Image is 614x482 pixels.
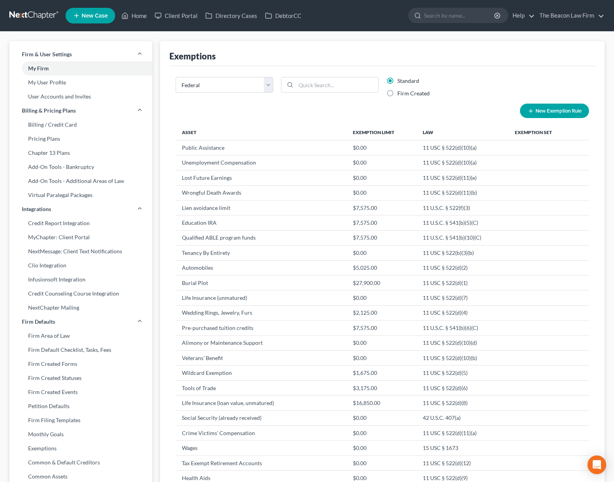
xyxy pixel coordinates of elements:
a: Add-On Tools - Additional Areas of Law [9,174,152,188]
td: Life Insurance (loan value, unmatured) [176,396,347,410]
a: My Firm [9,61,152,75]
a: DebtorCC [261,9,305,23]
td: 11 U.S.C. § 541(b)(5)(C) [416,215,509,230]
a: Credit Counseling Course Integration [9,287,152,301]
td: Automobiles [176,260,347,275]
td: 11 USC § 522(d)(10)(a) [416,140,509,155]
a: Virtual Paralegal Packages [9,188,152,202]
div: Open Intercom Messenger [587,455,606,474]
td: 11 USC § 522(d)(11)(a) [416,426,509,441]
td: $7,575.00 [347,215,416,230]
th: Law [416,124,509,140]
td: 15 USC § 1673 [416,441,509,455]
td: $0.00 [347,335,416,350]
div: Exemptions [169,50,216,62]
td: $0.00 [347,441,416,455]
a: Help [509,9,535,23]
td: $0.00 [347,351,416,366]
td: 11 USC § 522(d)(12) [416,455,509,470]
td: $0.00 [347,410,416,425]
td: 11 USC § 522(d)(2) [416,260,509,275]
td: $27,900.00 [347,275,416,290]
td: 11 USC § 522(d)(4) [416,305,509,320]
label: Standard [397,77,419,85]
td: $0.00 [347,155,416,170]
a: Clio Integration [9,258,152,272]
td: 42 U.S.C. 407(a) [416,410,509,425]
th: Exemption Limit [347,124,416,140]
a: Firm Default Checklist, Tasks, Fees [9,343,152,357]
td: 11 U.S.C. § 541(b)(6)(C) [416,321,509,335]
td: $7,575.00 [347,321,416,335]
a: MyChapter: Client Portal [9,230,152,244]
td: $16,850.00 [347,396,416,410]
a: Common & Default Creditors [9,455,152,469]
label: Firm Created [397,90,430,97]
a: NextChapter Mailing [9,301,152,315]
span: New Case [82,13,108,19]
span: Billing & Pricing Plans [22,107,76,115]
td: $7,575.00 [347,200,416,215]
td: $0.00 [347,290,416,305]
td: 11 U.S.C. § 541(b)(10)(C) [416,230,509,245]
input: Quick Search... [296,77,378,92]
td: Education IRA [176,215,347,230]
span: Integrations [22,205,51,213]
td: 11 USC § 522(d)(1) [416,275,509,290]
a: Firm Area of Law [9,329,152,343]
td: Lost Future Earnings [176,170,347,185]
td: Alimony or Maintenance Support [176,335,347,350]
a: Firm Created Events [9,385,152,399]
td: $0.00 [347,455,416,470]
td: 11 USC § 522(d)(7) [416,290,509,305]
td: Wildcard Exemption [176,366,347,380]
td: Life Insurance (unmatured) [176,290,347,305]
td: Public Assistance [176,140,347,155]
a: Firm Created Forms [9,357,152,371]
a: Billing & Pricing Plans [9,104,152,118]
td: $0.00 [347,185,416,200]
td: 11 USC § 522(b)(3)(b) [416,245,509,260]
td: $3,175.00 [347,380,416,395]
a: Monthly Goals [9,427,152,441]
td: Wrongful Death Awards [176,185,347,200]
td: Wages [176,441,347,455]
td: Crime Victims' Compensation [176,426,347,441]
td: 11 USC § 522(d)(10)(a) [416,155,509,170]
td: $0.00 [347,426,416,441]
td: 11 USC § 522(d)(11)(b) [416,185,509,200]
td: 11 USC § 522(d)(5) [416,366,509,380]
a: Infusionsoft Integration [9,272,152,287]
td: Tools of Trade [176,380,347,395]
td: 11 USC § 522(d)(10)(d) [416,335,509,350]
a: The Beacon Law Firm [536,9,604,23]
a: Firm Created Statuses [9,371,152,385]
a: Pricing Plans [9,132,152,146]
th: Asset [176,124,347,140]
button: New Exemption Rule [520,104,589,118]
a: Client Portal [151,9,201,23]
td: Tax Exempt Retirement Accounts [176,455,347,470]
a: Directory Cases [201,9,261,23]
td: $7,575.00 [347,230,416,245]
a: Integrations [9,202,152,216]
a: Petition Defaults [9,399,152,413]
td: Unemployment Compensation [176,155,347,170]
td: $5,025.00 [347,260,416,275]
a: Exemptions [9,441,152,455]
a: NextMessage: Client Text Notifications [9,244,152,258]
a: Home [117,9,151,23]
td: 11 USC § 522(d)(8) [416,396,509,410]
span: Firm Defaults [22,318,55,326]
td: 11 U.S.C. § 522(f)(3) [416,200,509,215]
a: My User Profile [9,75,152,90]
td: $0.00 [347,245,416,260]
input: Search by name... [424,8,495,23]
a: User Accounts and Invites [9,90,152,104]
td: Social Security (already received) [176,410,347,425]
td: $0.00 [347,140,416,155]
span: Firm & User Settings [22,50,72,58]
td: Burial Plot [176,275,347,290]
a: Billing / Credit Card [9,118,152,132]
td: Lien avoidance limit [176,200,347,215]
